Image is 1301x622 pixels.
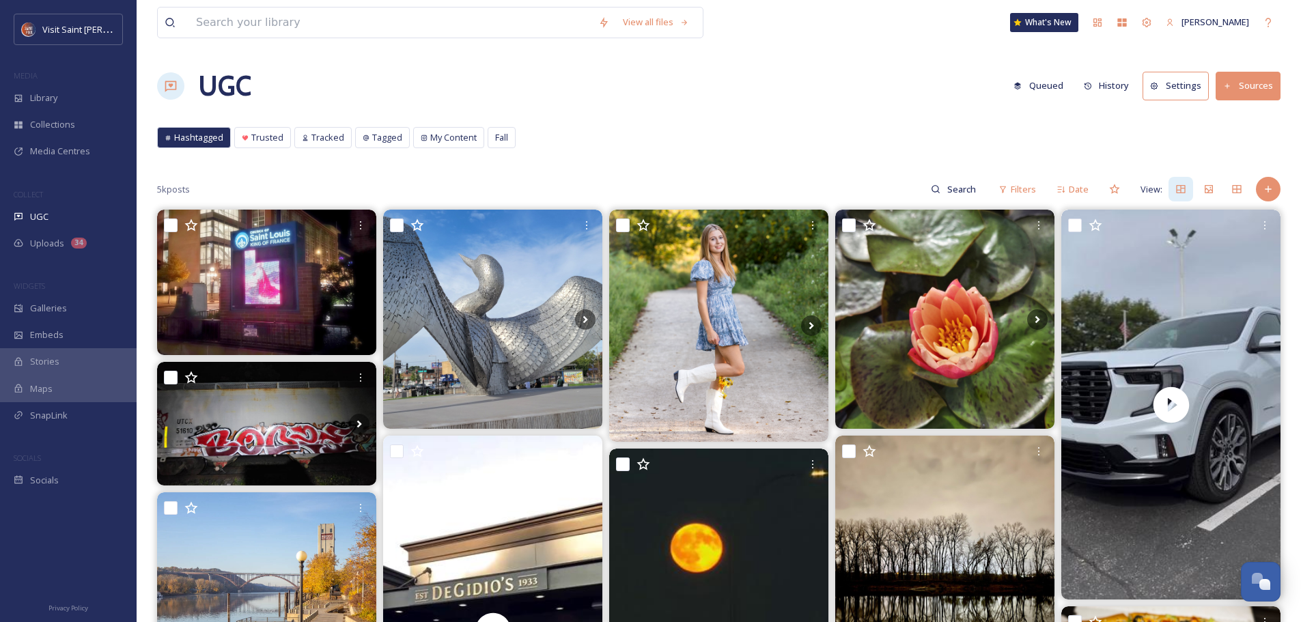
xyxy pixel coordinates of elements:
span: Hashtagged [174,131,223,144]
button: History [1077,72,1136,99]
span: View: [1141,183,1162,196]
button: Sources [1216,72,1281,100]
span: 5k posts [157,183,190,196]
a: UGC [198,66,251,107]
span: Filters [1011,183,1036,196]
span: Uploads [30,237,64,250]
span: Stories [30,355,59,368]
img: GETHSEMANI (partial) #litebrite 30 Sep2025 #lookwhatisaw #mystpaul #capturestpaul #catholicart #c... [157,210,376,355]
a: Settings [1143,72,1216,100]
img: #benching #benchingtrains #benchingfreights #benchingfr8 #fr8heaven #railyardbench #rollingcanvas... [157,362,376,485]
a: History [1077,72,1143,99]
span: [PERSON_NAME] [1181,16,1249,28]
input: Search your library [189,8,591,38]
span: Tracked [311,131,344,144]
input: Search [940,175,985,203]
span: Galleries [30,302,67,315]
button: Settings [1143,72,1209,100]
img: The loon sculpture "The Calling" at Allianz Stadium. #stpaulminnesota #sculpture [383,210,602,429]
span: COLLECT [14,189,43,199]
img: Visit%20Saint%20Paul%20Updated%20Profile%20Image.jpg [22,23,36,36]
span: Trusted [251,131,283,144]
video: Check out our first GMC Acadia Denali Ultimate! #twincitiesbuickgmcdealers #premium #twincities #... [1061,210,1281,599]
button: Queued [1007,72,1070,99]
span: Visit Saint [PERSON_NAME] [42,23,152,36]
button: Open Chat [1241,562,1281,602]
span: SnapLink [30,409,68,422]
a: Queued [1007,72,1077,99]
span: Media Centres [30,145,90,158]
div: 34 [71,238,87,249]
span: Library [30,91,57,104]
span: Date [1069,183,1089,196]
span: Collections [30,118,75,131]
span: SOCIALS [14,453,41,463]
span: Privacy Policy [48,604,88,612]
span: Embeds [30,328,64,341]
span: WIDGETS [14,281,45,291]
span: Maps [30,382,53,395]
a: Privacy Policy [48,599,88,615]
span: Tagged [372,131,402,144]
span: MEDIA [14,70,38,81]
a: [PERSON_NAME] [1159,9,1256,36]
img: thumbnail [1061,210,1281,599]
a: What's New [1010,13,1078,32]
span: Fall [495,131,508,144]
a: View all files [616,9,696,36]
span: UGC [30,210,48,223]
span: My Content [430,131,477,144]
span: Socials [30,474,59,487]
img: 🌼Omgosh, I just love these cute boots! We had so much fun for this senior photo session, for Clas... [609,210,828,442]
img: Outside of Como Park Conservatory 📸 09.04.25 #comoparkzooandconservatory #MyMMC #captureminnesota... [835,210,1054,429]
